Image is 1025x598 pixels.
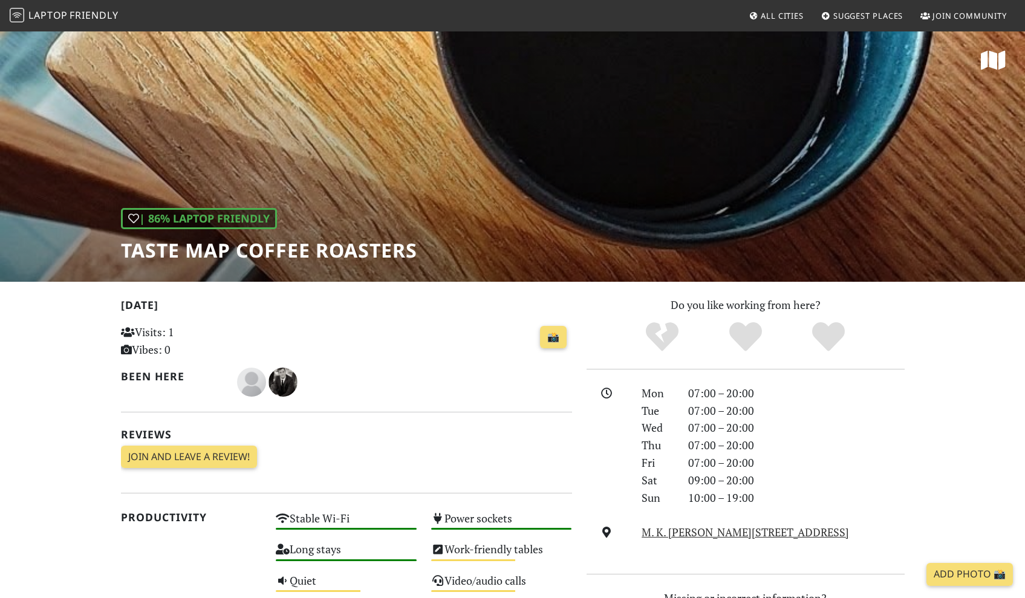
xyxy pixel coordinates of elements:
div: Yes [704,320,787,354]
div: 07:00 – 20:00 [681,419,912,437]
a: Suggest Places [816,5,908,27]
a: Join Community [916,5,1012,27]
div: 09:00 – 20:00 [681,472,912,489]
a: Join and leave a review! [121,446,257,469]
div: 07:00 – 20:00 [681,454,912,472]
a: All Cities [744,5,809,27]
p: Visits: 1 Vibes: 0 [121,323,262,359]
a: LaptopFriendly LaptopFriendly [10,5,119,27]
div: 07:00 – 20:00 [681,385,912,402]
span: Friendly [70,8,118,22]
span: Join Community [932,10,1007,21]
span: Mr Kawa [237,374,268,388]
span: Suggest Places [833,10,903,21]
div: Definitely! [787,320,870,354]
div: Stable Wi-Fi [268,509,424,539]
div: Sat [634,472,680,489]
a: 📸 [540,326,567,349]
h2: Been here [121,370,223,383]
span: Zander Pretorius [268,374,298,388]
div: Sun [634,489,680,507]
a: Add Photo 📸 [926,563,1013,586]
span: Laptop [28,8,68,22]
img: blank-535327c66bd565773addf3077783bbfce4b00ec00e9fd257753287c682c7fa38.png [237,368,266,397]
div: Power sockets [424,509,579,539]
div: Wed [634,419,680,437]
div: Tue [634,402,680,420]
span: All Cities [761,10,804,21]
div: 10:00 – 19:00 [681,489,912,507]
h2: Productivity [121,511,262,524]
div: 07:00 – 20:00 [681,437,912,454]
div: | 86% Laptop Friendly [121,208,277,229]
div: Mon [634,385,680,402]
div: No [620,320,704,354]
h2: [DATE] [121,299,572,316]
h2: Reviews [121,428,572,441]
div: Thu [634,437,680,454]
div: 07:00 – 20:00 [681,402,912,420]
div: Fri [634,454,680,472]
div: Work-friendly tables [424,539,579,570]
h1: Taste Map Coffee Roasters [121,239,417,262]
img: 3269-zander.jpg [268,368,298,397]
div: Long stays [268,539,424,570]
a: M. K. [PERSON_NAME][STREET_ADDRESS] [642,525,849,539]
p: Do you like working from here? [587,296,905,314]
img: LaptopFriendly [10,8,24,22]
